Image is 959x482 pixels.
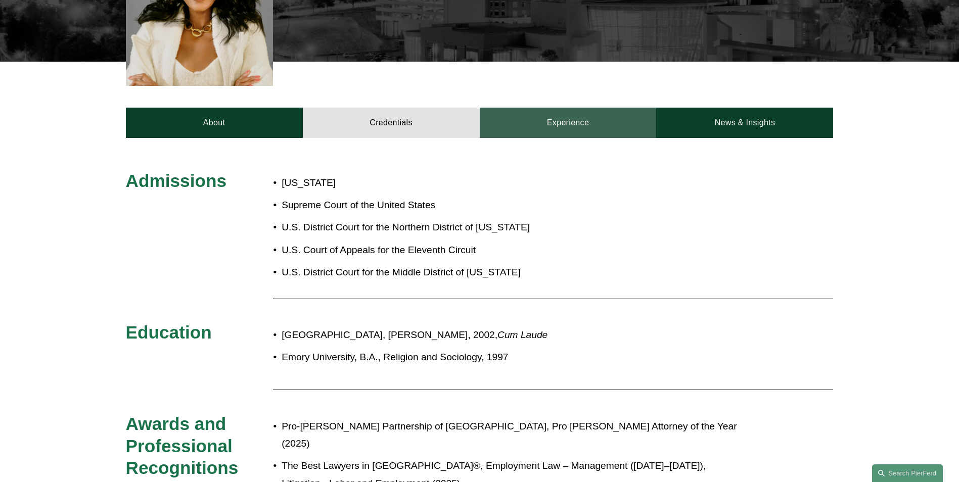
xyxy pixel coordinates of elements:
p: U.S. District Court for the Northern District of [US_STATE] [282,219,538,236]
p: Emory University, B.A., Religion and Sociology, 1997 [282,349,745,366]
a: Credentials [303,108,480,138]
p: U.S. Court of Appeals for the Eleventh Circuit [282,242,538,259]
p: [GEOGRAPHIC_DATA], [PERSON_NAME], 2002, [282,326,745,344]
p: Pro-[PERSON_NAME] Partnership of [GEOGRAPHIC_DATA], Pro [PERSON_NAME] Attorney of the Year (2025) [282,418,745,453]
em: Cum Laude [497,329,547,340]
span: Education [126,322,212,342]
a: Search this site [872,464,943,482]
a: About [126,108,303,138]
span: Admissions [126,171,226,190]
a: News & Insights [656,108,833,138]
p: U.S. District Court for the Middle District of [US_STATE] [282,264,538,281]
p: [US_STATE] [282,174,538,192]
a: Experience [480,108,657,138]
span: Awards and Professional Recognitions [126,414,239,477]
p: Supreme Court of the United States [282,197,538,214]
